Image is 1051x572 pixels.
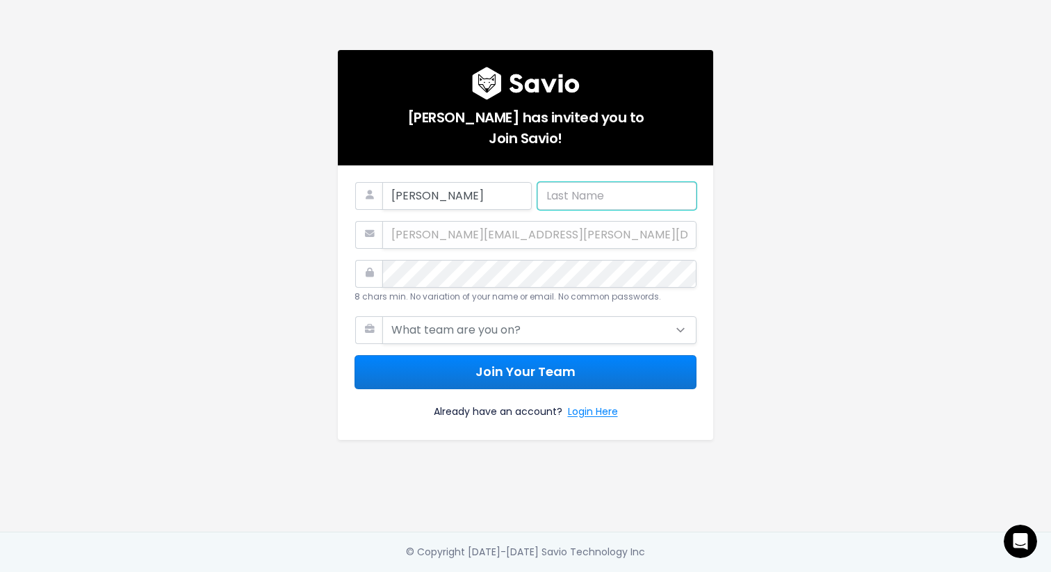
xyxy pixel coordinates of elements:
[355,389,696,423] div: Already have an account?
[568,403,618,423] a: Login Here
[472,67,580,100] img: logo600x187.a314fd40982d.png
[6,6,241,44] div: Open Intercom Messenger
[1004,525,1037,558] iframe: Intercom live chat
[537,182,696,210] input: Last Name
[382,182,532,210] input: First Name
[15,23,199,38] div: The team typically replies in under 1h
[406,544,645,561] div: © Copyright [DATE]-[DATE] Savio Technology Inc
[355,100,696,149] h5: [PERSON_NAME] has invited you to Join Savio!
[355,355,696,389] button: Join Your Team
[15,12,199,23] div: Need help?
[355,291,661,302] small: 8 chars min. No variation of your name or email. No common passwords.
